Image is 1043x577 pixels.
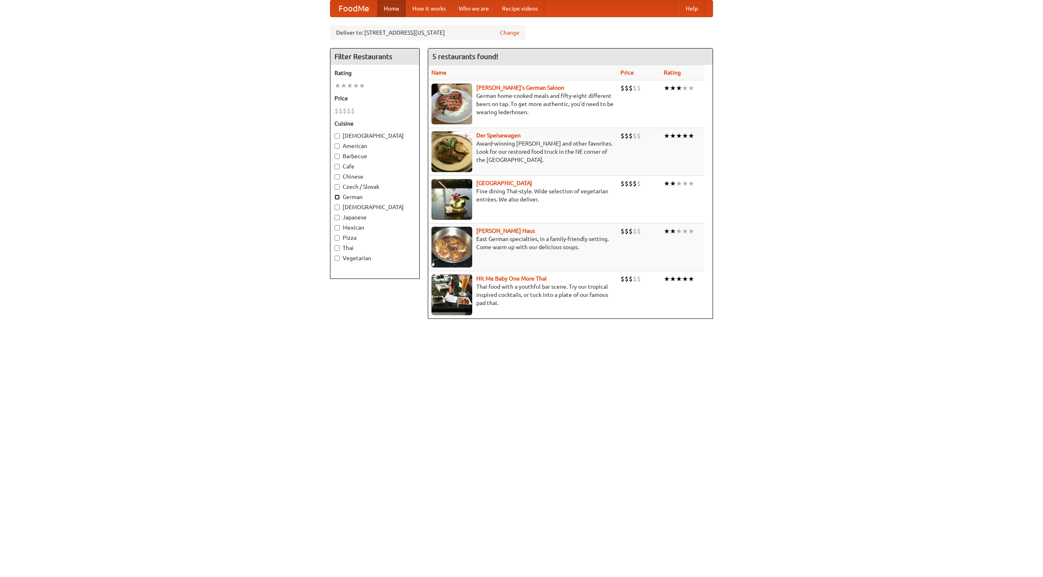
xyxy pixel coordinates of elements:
li: $ [637,274,641,283]
li: ★ [676,84,682,93]
label: Cafe [334,162,415,170]
a: Hit Me Baby One More Thai [476,275,547,282]
li: ★ [676,179,682,188]
li: ★ [682,131,688,140]
label: Czech / Slovak [334,183,415,191]
li: $ [629,227,633,236]
li: $ [625,274,629,283]
li: ★ [688,84,694,93]
li: ★ [664,179,670,188]
li: $ [334,106,339,115]
input: [DEMOGRAPHIC_DATA] [334,133,340,139]
input: Vegetarian [334,256,340,261]
li: $ [347,106,351,115]
a: Help [679,0,704,17]
img: speisewagen.jpg [431,131,472,172]
label: [DEMOGRAPHIC_DATA] [334,203,415,211]
a: Recipe videos [495,0,544,17]
label: German [334,193,415,201]
li: ★ [676,274,682,283]
input: Mexican [334,225,340,230]
li: ★ [682,179,688,188]
input: Chinese [334,174,340,179]
li: $ [633,227,637,236]
label: Japanese [334,213,415,221]
p: East German specialties, in a family-friendly setting. Come warm up with our delicious soups. [431,235,614,251]
li: $ [625,179,629,188]
li: ★ [334,81,341,90]
li: ★ [688,227,694,236]
li: ★ [676,227,682,236]
input: German [334,195,340,200]
a: [GEOGRAPHIC_DATA] [476,180,532,186]
a: [PERSON_NAME]'s German Saloon [476,84,564,91]
a: Home [377,0,406,17]
p: German home-cooked meals and fifty-eight different beers on tap. To get more authentic, you'd nee... [431,92,614,116]
li: ★ [670,131,676,140]
li: ★ [353,81,359,90]
li: ★ [347,81,353,90]
li: ★ [670,227,676,236]
p: Award-winning [PERSON_NAME] and other favorites. Look for our restored food truck in the NE corne... [431,139,614,164]
div: Deliver to: [STREET_ADDRESS][US_STATE] [330,25,526,40]
li: ★ [664,227,670,236]
a: FoodMe [330,0,377,17]
label: Pizza [334,234,415,242]
li: ★ [664,274,670,283]
label: Mexican [334,223,415,232]
a: Rating [664,69,681,76]
li: $ [621,179,625,188]
li: $ [633,84,637,93]
label: [DEMOGRAPHIC_DATA] [334,132,415,140]
li: ★ [670,84,676,93]
li: ★ [359,81,365,90]
a: Price [621,69,634,76]
input: Barbecue [334,154,340,159]
li: $ [637,179,641,188]
input: Japanese [334,215,340,220]
li: ★ [688,131,694,140]
li: $ [633,274,637,283]
label: Thai [334,244,415,252]
li: $ [351,106,355,115]
li: $ [621,227,625,236]
li: $ [629,131,633,140]
li: ★ [670,179,676,188]
li: $ [633,131,637,140]
li: ★ [664,131,670,140]
li: ★ [682,227,688,236]
li: ★ [688,179,694,188]
li: $ [625,84,629,93]
li: $ [629,84,633,93]
input: [DEMOGRAPHIC_DATA] [334,205,340,210]
img: satay.jpg [431,179,472,220]
h4: Filter Restaurants [330,49,419,65]
a: Change [500,29,519,37]
li: ★ [670,274,676,283]
p: Thai food with a youthful bar scene. Try our tropical inspired cocktails, or tuck into a plate of... [431,283,614,307]
input: Cafe [334,164,340,169]
label: Vegetarian [334,254,415,262]
li: $ [621,274,625,283]
input: Pizza [334,235,340,241]
li: ★ [676,131,682,140]
a: How it works [406,0,452,17]
h5: Rating [334,69,415,77]
a: Name [431,69,447,76]
img: esthers.jpg [431,84,472,124]
label: American [334,142,415,150]
h5: Price [334,94,415,102]
li: $ [629,274,633,283]
p: Fine dining Thai-style. Wide selection of vegetarian entrées. We also deliver. [431,187,614,203]
li: ★ [664,84,670,93]
li: $ [637,227,641,236]
a: Der Speisewagen [476,132,521,139]
li: $ [637,84,641,93]
h5: Cuisine [334,119,415,128]
img: babythai.jpg [431,274,472,315]
li: $ [621,84,625,93]
li: $ [637,131,641,140]
label: Barbecue [334,152,415,160]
